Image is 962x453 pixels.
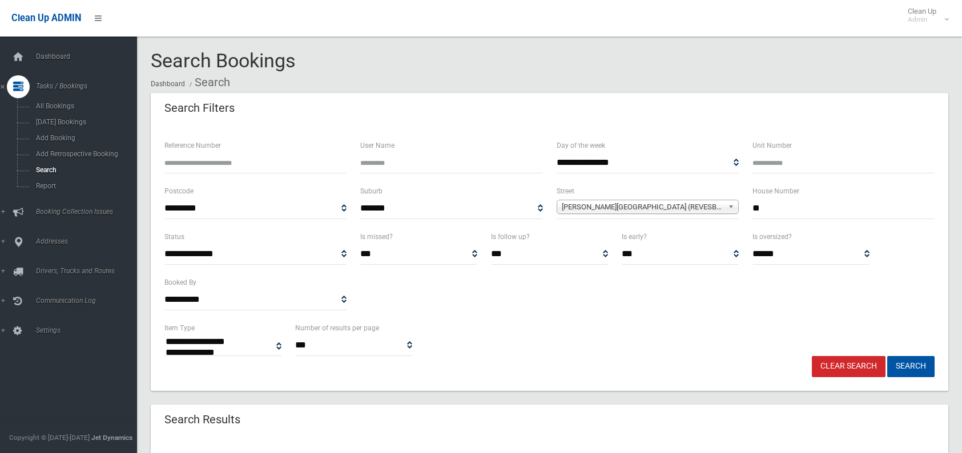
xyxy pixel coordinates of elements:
label: Is early? [622,230,647,243]
label: Street [557,185,574,197]
label: House Number [752,185,799,197]
span: Addresses [33,237,146,245]
header: Search Results [151,408,254,431]
label: Postcode [164,185,194,197]
strong: Jet Dynamics [91,434,132,442]
span: Settings [33,326,146,334]
label: Number of results per page [295,322,379,334]
span: Communication Log [33,297,146,305]
label: Is missed? [360,230,393,243]
a: Clear Search [812,356,885,377]
span: Add Booking [33,134,136,142]
label: Suburb [360,185,383,197]
label: Booked By [164,276,196,289]
span: Booking Collection Issues [33,208,146,216]
span: Report [33,182,136,190]
span: [DATE] Bookings [33,118,136,126]
span: Add Retrospective Booking [33,150,136,158]
span: Tasks / Bookings [33,82,146,90]
label: Is follow up? [491,230,530,243]
span: All Bookings [33,102,136,110]
span: Copyright © [DATE]-[DATE] [9,434,90,442]
span: Drivers, Trucks and Routes [33,267,146,275]
a: Dashboard [151,80,185,88]
span: Clean Up ADMIN [11,13,81,23]
label: Status [164,230,184,243]
span: Dashboard [33,52,146,60]
span: Clean Up [902,7,948,24]
label: User Name [360,139,395,152]
header: Search Filters [151,97,248,119]
label: Reference Number [164,139,221,152]
label: Is oversized? [752,230,792,243]
li: Search [187,72,230,93]
button: Search [887,356,935,377]
span: [PERSON_NAME][GEOGRAPHIC_DATA] (REVESBY 2212) [562,200,723,214]
span: Search [33,166,136,174]
label: Unit Number [752,139,792,152]
span: Search Bookings [151,49,296,72]
label: Day of the week [557,139,605,152]
label: Item Type [164,322,195,334]
small: Admin [908,15,936,24]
